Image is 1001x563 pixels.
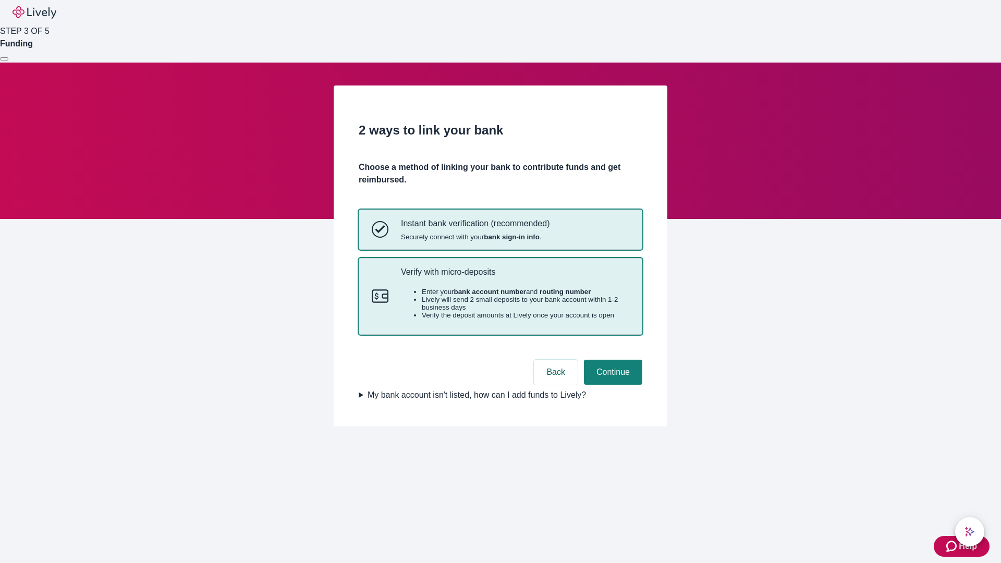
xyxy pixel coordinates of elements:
[359,161,642,186] h4: Choose a method of linking your bank to contribute funds and get reimbursed.
[534,360,578,385] button: Back
[540,288,591,296] strong: routing number
[454,288,527,296] strong: bank account number
[959,540,977,553] span: Help
[359,259,642,335] button: Micro-depositsVerify with micro-depositsEnter yourbank account numberand routing numberLively wil...
[401,218,550,228] p: Instant bank verification (recommended)
[359,210,642,249] button: Instant bank verificationInstant bank verification (recommended)Securely connect with yourbank si...
[422,311,629,319] li: Verify the deposit amounts at Lively once your account is open
[401,233,550,241] span: Securely connect with your .
[934,536,990,557] button: Zendesk support iconHelp
[422,296,629,311] li: Lively will send 2 small deposits to your bank account within 1-2 business days
[965,527,975,537] svg: Lively AI Assistant
[13,6,56,19] img: Lively
[359,121,642,140] h2: 2 ways to link your bank
[946,540,959,553] svg: Zendesk support icon
[422,288,629,296] li: Enter your and
[584,360,642,385] button: Continue
[372,288,388,304] svg: Micro-deposits
[484,233,540,241] strong: bank sign-in info
[372,221,388,238] svg: Instant bank verification
[359,389,642,401] summary: My bank account isn't listed, how can I add funds to Lively?
[955,517,984,546] button: chat
[401,267,629,277] p: Verify with micro-deposits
